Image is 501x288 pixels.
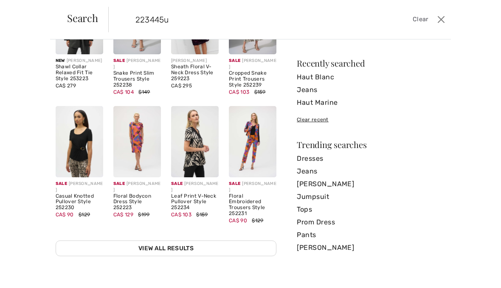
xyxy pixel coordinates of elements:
[56,181,103,193] div: [PERSON_NAME]
[113,70,161,88] div: Snake Print Slim Trousers Style 252238
[297,71,445,84] a: Haut Blanc
[113,181,161,193] div: [PERSON_NAME]
[297,241,445,254] a: [PERSON_NAME]
[171,212,191,218] span: CA$ 103
[113,58,161,70] div: [PERSON_NAME]
[138,89,150,95] span: $149
[67,13,98,23] span: Search
[79,212,90,218] span: $129
[56,181,67,186] span: Sale
[297,178,445,190] a: [PERSON_NAME]
[413,15,428,24] span: Clear
[435,13,448,26] button: Close
[297,96,445,109] a: Haut Marine
[56,106,103,177] img: Casual Knotted Pullover Style 252230. Black
[56,240,276,256] a: View All Results
[113,89,134,95] span: CA$ 104
[171,58,219,64] div: [PERSON_NAME]
[56,64,103,81] div: Shawl Collar Relaxed Fit Tie Style 253223
[113,106,161,177] img: Floral Bodycon Dress Style 252223. Multi
[171,193,219,211] div: Leaf Print V-Neck Pullover Style 252234
[229,218,247,224] span: CA$ 90
[297,59,445,67] div: Recently searched
[229,58,276,70] div: [PERSON_NAME]
[171,181,183,186] span: Sale
[113,212,133,218] span: CA$ 129
[113,193,161,211] div: Floral Bodycon Dress Style 252223
[20,6,37,14] span: Chat
[56,58,103,64] div: [PERSON_NAME]
[196,212,208,218] span: $159
[297,116,445,123] div: Clear recent
[56,212,74,218] span: CA$ 90
[56,83,76,89] span: CA$ 279
[229,89,249,95] span: CA$ 103
[229,58,240,63] span: Sale
[229,70,276,88] div: Cropped Snake Print Trousers Style 252239
[252,218,263,224] span: $129
[297,229,445,241] a: Pants
[229,193,276,217] div: Floral Embroidered Trousers Style 252231
[297,203,445,216] a: Tops
[129,7,359,32] input: TYPE TO SEARCH
[171,64,219,81] div: Sheath Floral V-Neck Dress Style 259223
[297,140,445,149] div: Trending searches
[297,84,445,96] a: Jeans
[113,181,125,186] span: Sale
[113,58,125,63] span: Sale
[297,190,445,203] a: Jumpsuit
[254,89,266,95] span: $159
[229,181,276,193] div: [PERSON_NAME]
[229,181,240,186] span: Sale
[56,193,103,211] div: Casual Knotted Pullover Style 252230
[171,83,192,89] span: CA$ 295
[171,181,219,193] div: [PERSON_NAME]
[297,165,445,178] a: Jeans
[138,212,149,218] span: $199
[171,106,219,177] img: Leaf Print V-Neck Pullover Style 252234. Black/moonstone
[297,152,445,165] a: Dresses
[297,216,445,229] a: Prom Dress
[229,106,276,177] img: Floral Embroidered Trousers Style 252231. Multi
[56,58,65,63] span: New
